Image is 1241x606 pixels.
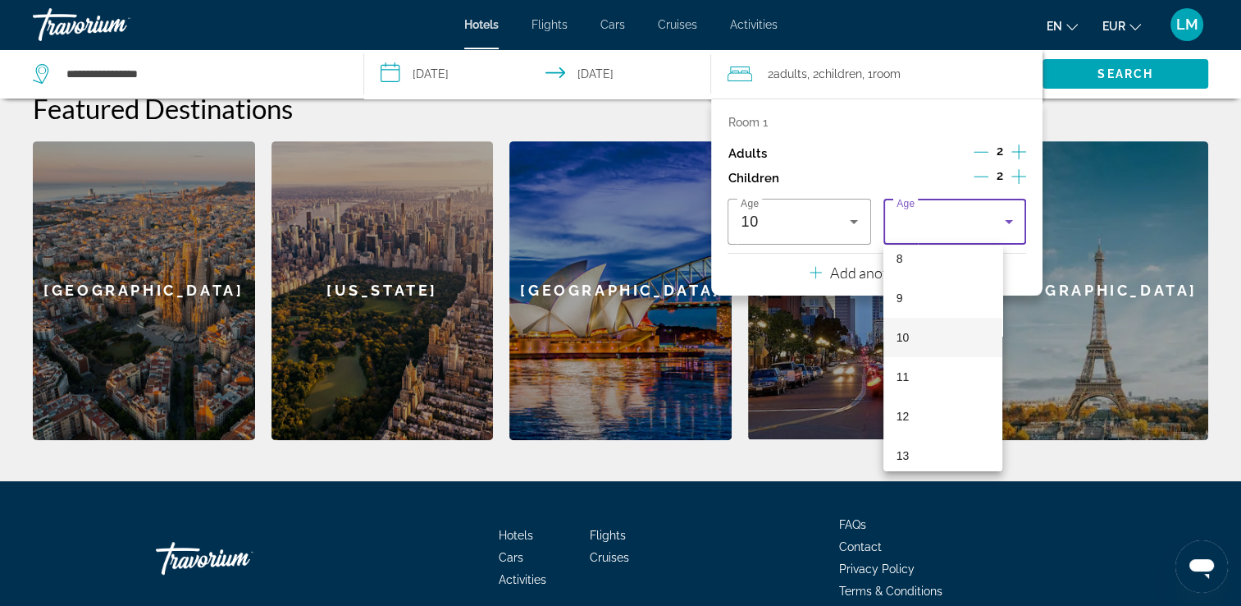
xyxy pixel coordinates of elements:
iframe: Bouton de lancement de la fenêtre de messagerie [1175,540,1228,593]
span: 9 [897,288,903,308]
mat-option: 13 years old [883,436,1002,475]
mat-option: 11 years old [883,357,1002,397]
mat-option: 12 years old [883,397,1002,436]
span: 11 [897,367,910,387]
span: 12 [897,406,910,426]
mat-option: 9 years old [883,278,1002,318]
span: 8 [897,249,903,269]
mat-option: 10 years old [883,318,1002,357]
mat-option: 8 years old [883,239,1002,278]
span: 13 [897,446,910,466]
span: 10 [897,328,910,347]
